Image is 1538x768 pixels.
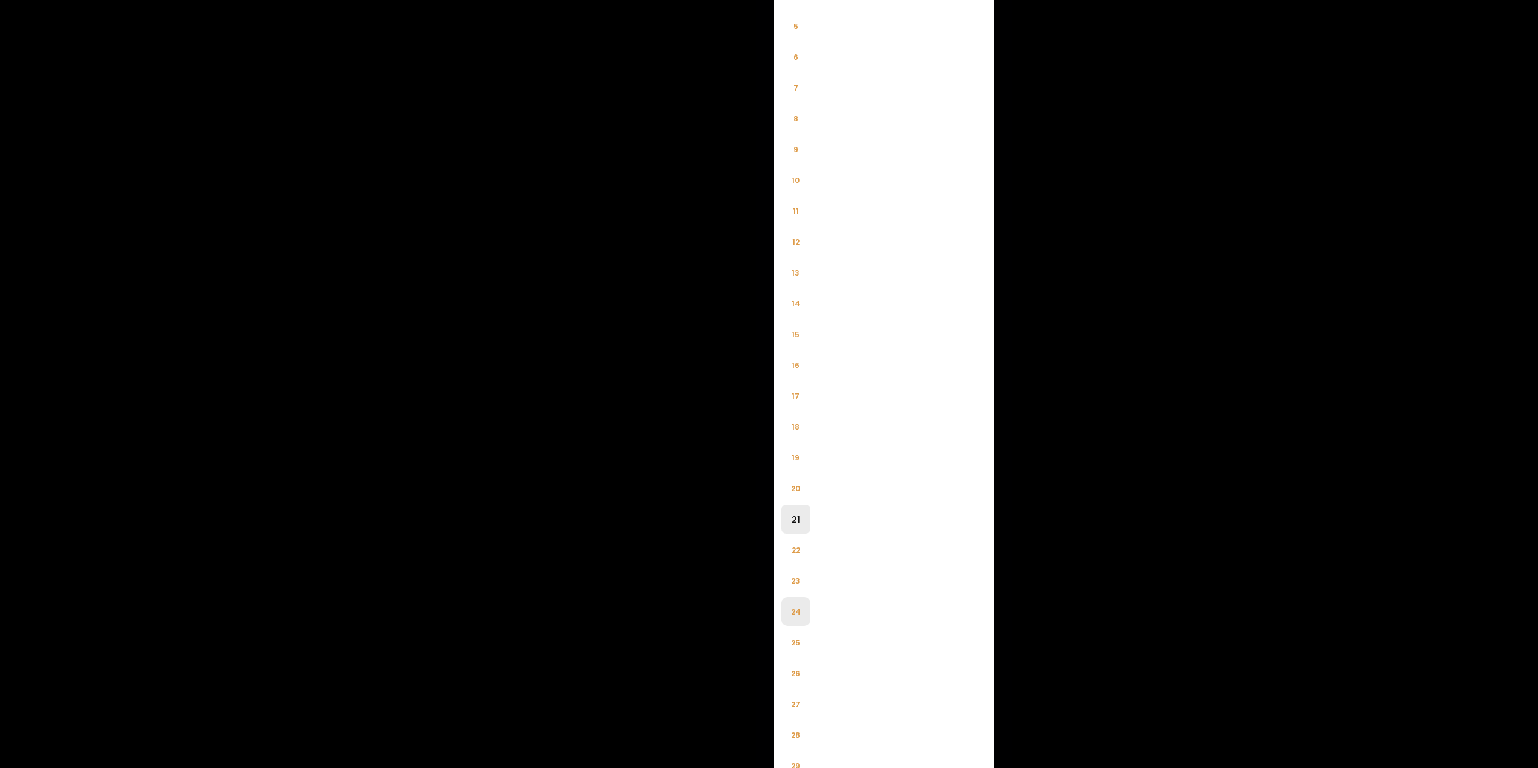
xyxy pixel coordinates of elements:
[781,535,810,564] li: 22
[781,628,810,657] li: 25
[781,350,810,379] li: 16
[781,412,810,441] li: 18
[781,11,810,40] li: 5
[781,166,810,195] li: 10
[781,42,810,71] li: 6
[781,720,810,749] li: 28
[781,73,810,102] li: 7
[781,505,810,534] li: 21
[781,381,810,410] li: 17
[781,196,810,225] li: 11
[781,689,810,718] li: 27
[781,289,810,318] li: 14
[781,227,810,256] li: 12
[781,474,810,503] li: 20
[781,566,810,595] li: 23
[781,258,810,287] li: 13
[781,443,810,472] li: 19
[781,104,810,133] li: 8
[781,320,810,349] li: 15
[781,659,810,688] li: 26
[781,597,810,626] li: 24
[781,135,810,164] li: 9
